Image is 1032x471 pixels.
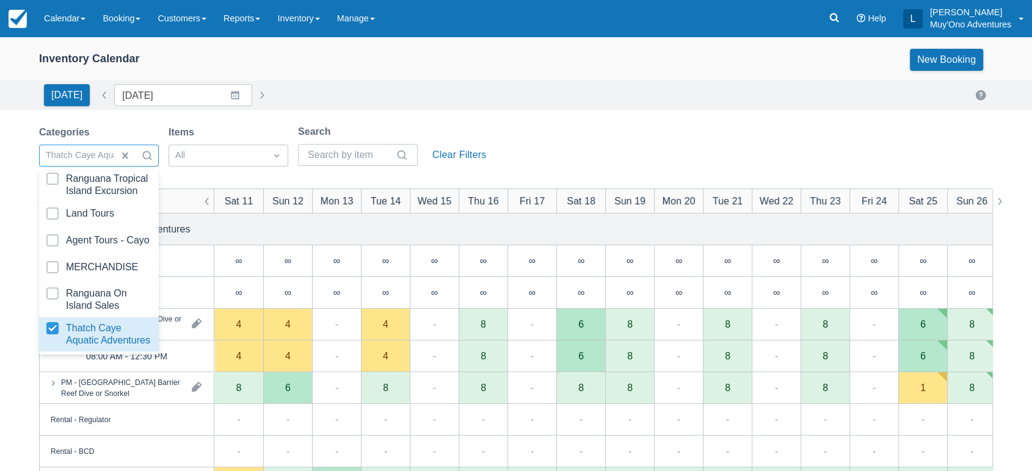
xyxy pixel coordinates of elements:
[169,125,199,140] label: Items
[947,340,996,372] div: 8
[605,245,654,277] div: ∞
[920,319,926,329] div: 6
[801,277,849,309] div: ∞
[724,287,731,297] div: ∞
[286,412,289,426] div: -
[824,444,827,458] div: -
[531,317,534,331] div: -
[531,444,534,458] div: -
[86,348,167,363] div: 08:00 AM - 12:30 PM
[531,380,534,395] div: -
[285,287,291,297] div: ∞
[725,351,730,361] div: 8
[285,256,291,265] div: ∞
[237,444,240,458] div: -
[752,245,801,277] div: ∞
[823,383,828,392] div: 8
[263,340,312,372] div: 4
[410,245,459,277] div: ∞
[873,380,876,395] div: -
[724,256,731,265] div: ∞
[384,444,387,458] div: -
[873,348,876,363] div: -
[970,444,973,458] div: -
[481,319,486,329] div: 8
[760,193,793,208] div: Wed 22
[605,277,654,309] div: ∞
[903,9,923,29] div: L
[627,383,633,392] div: 8
[431,256,438,265] div: ∞
[677,412,680,426] div: -
[677,380,680,395] div: -
[775,444,778,458] div: -
[312,245,361,277] div: ∞
[627,351,633,361] div: 8
[725,383,730,392] div: 8
[556,245,605,277] div: ∞
[823,351,828,361] div: 8
[383,383,388,392] div: 8
[675,256,682,265] div: ∞
[459,245,507,277] div: ∞
[271,149,283,162] span: Dropdown icon
[335,380,338,395] div: -
[371,193,401,208] div: Tue 14
[627,287,633,297] div: ∞
[556,277,605,309] div: ∞
[237,412,240,426] div: -
[578,287,584,297] div: ∞
[969,319,975,329] div: 8
[871,256,878,265] div: ∞
[529,287,536,297] div: ∞
[214,277,263,309] div: ∞
[51,445,94,456] div: Rental - BCD
[482,412,485,426] div: -
[480,287,487,297] div: ∞
[873,317,876,331] div: -
[51,414,111,425] div: Rental - Regulator
[335,317,338,331] div: -
[849,277,898,309] div: ∞
[970,412,973,426] div: -
[383,351,388,361] div: 4
[384,412,387,426] div: -
[383,319,388,329] div: 4
[910,49,983,71] a: New Booking
[427,144,491,166] button: Clear Filters
[459,277,507,309] div: ∞
[773,287,780,297] div: ∞
[920,383,926,392] div: 1
[726,412,729,426] div: -
[703,277,752,309] div: ∞
[824,412,827,426] div: -
[433,317,436,331] div: -
[968,256,975,265] div: ∞
[677,444,680,458] div: -
[857,14,865,23] i: Help
[431,287,438,297] div: ∞
[921,444,925,458] div: -
[920,351,926,361] div: 6
[361,277,410,309] div: ∞
[286,444,289,458] div: -
[580,444,583,458] div: -
[578,319,584,329] div: 6
[898,277,947,309] div: ∞
[627,319,633,329] div: 8
[335,444,338,458] div: -
[529,256,536,265] div: ∞
[333,287,340,297] div: ∞
[141,149,153,162] span: Search
[703,340,752,372] div: 8
[909,193,937,208] div: Sat 25
[823,319,828,329] div: 8
[677,317,680,331] div: -
[628,412,631,426] div: -
[862,193,887,208] div: Fri 24
[580,412,583,426] div: -
[871,287,878,297] div: ∞
[930,18,1011,31] p: Muy'Ono Adventures
[920,256,926,265] div: ∞
[920,287,926,297] div: ∞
